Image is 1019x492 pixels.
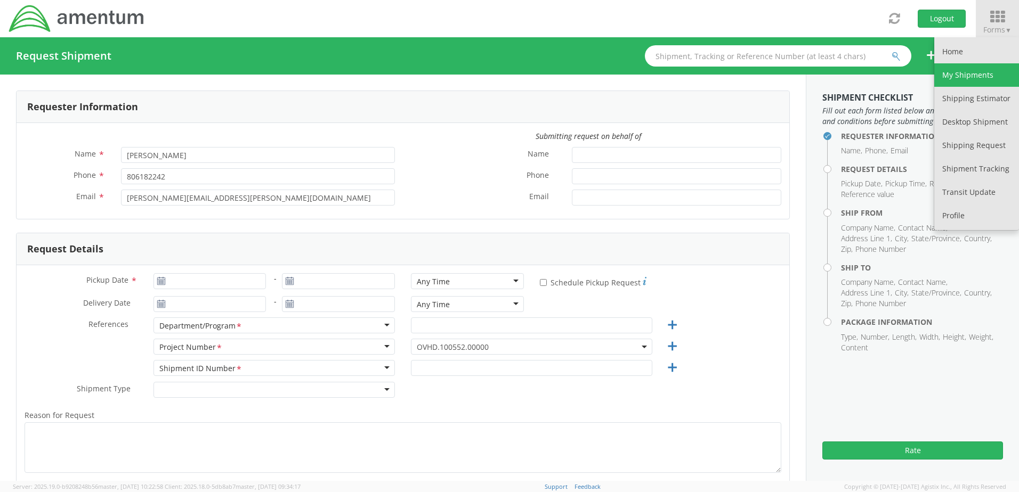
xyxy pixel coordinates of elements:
li: Reference type [929,178,982,189]
li: Address Line 1 [841,288,892,298]
a: Desktop Shipment [934,110,1019,134]
li: Type [841,332,858,342]
li: Height [943,332,966,342]
a: Shipping Estimator [934,87,1019,110]
span: Email [76,191,96,201]
h4: Request Details [841,165,1003,173]
li: City [895,288,909,298]
span: Shipment Notification [25,480,102,490]
li: Phone [865,145,888,156]
a: Feedback [575,482,601,490]
div: Shipment ID Number [159,363,242,374]
a: My Shipments [934,63,1019,87]
h4: Package Information [841,318,1003,326]
button: Rate [822,441,1003,460]
img: dyn-intl-logo-049831509241104b2a82.png [8,4,145,34]
li: State/Province [911,233,961,244]
li: State/Province [911,288,961,298]
li: Phone Number [855,298,906,309]
span: Pickup Date [86,275,128,285]
span: Email [529,191,549,203]
h3: Request Details [27,244,103,255]
li: Content [841,342,868,353]
li: Phone Number [855,244,906,255]
li: Name [841,145,862,156]
li: Company Name [841,223,895,233]
span: Shipment Type [77,383,131,396]
li: Address Line 1 [841,233,892,244]
li: Length [892,332,917,342]
li: Pickup Date [841,178,883,189]
span: Name [75,149,96,159]
li: Zip [841,298,853,309]
li: Number [861,332,889,342]
span: Fill out each form listed below and agree to the terms and conditions before submitting [822,105,1003,127]
span: OVHD.100552.00000 [411,339,652,355]
span: Phone [74,170,96,180]
input: Schedule Pickup Request [540,279,547,286]
div: Any Time [417,276,450,287]
label: Schedule Pickup Request [540,275,646,288]
li: Weight [969,332,993,342]
h4: Request Shipment [16,50,111,62]
div: Project Number [159,342,223,353]
span: master, [DATE] 10:22:58 [98,482,163,490]
button: Logout [918,10,966,28]
span: Message [411,480,442,490]
a: Profile [934,204,1019,227]
li: Contact Name [898,223,948,233]
span: Copyright © [DATE]-[DATE] Agistix Inc., All Rights Reserved [844,482,1006,491]
div: Department/Program [159,321,242,332]
span: master, [DATE] 09:34:17 [236,482,301,490]
li: Width [919,332,940,342]
span: Name [528,149,549,161]
li: Country [964,233,992,244]
h3: Shipment Checklist [822,93,1003,103]
div: Any Time [417,299,450,310]
span: References [88,319,128,329]
li: Pickup Time [885,178,927,189]
li: Contact Name [898,277,948,288]
span: Reason for Request [25,410,94,420]
span: Server: 2025.19.0-b9208248b56 [13,482,163,490]
span: Forms [983,24,1012,35]
span: Client: 2025.18.0-5db8ab7 [165,482,301,490]
span: Phone [527,170,549,182]
h4: Ship From [841,209,1003,217]
a: Shipment Tracking [934,157,1019,181]
li: Country [964,288,992,298]
i: Submitting request on behalf of [536,131,641,141]
h3: Requester Information [27,102,138,112]
a: Home [934,40,1019,63]
a: Shipping Request [934,134,1019,157]
h4: Ship To [841,264,1003,272]
span: OVHD.100552.00000 [417,342,646,352]
h4: Requester Information [841,132,1003,140]
li: Company Name [841,277,895,288]
span: ▼ [1005,26,1012,35]
input: Shipment, Tracking or Reference Number (at least 4 chars) [645,45,911,67]
li: Zip [841,244,853,255]
a: Transit Update [934,181,1019,204]
span: Delivery Date [83,298,131,310]
a: Support [545,482,568,490]
li: City [895,233,909,244]
li: Email [891,145,908,156]
li: Reference value [841,189,894,200]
